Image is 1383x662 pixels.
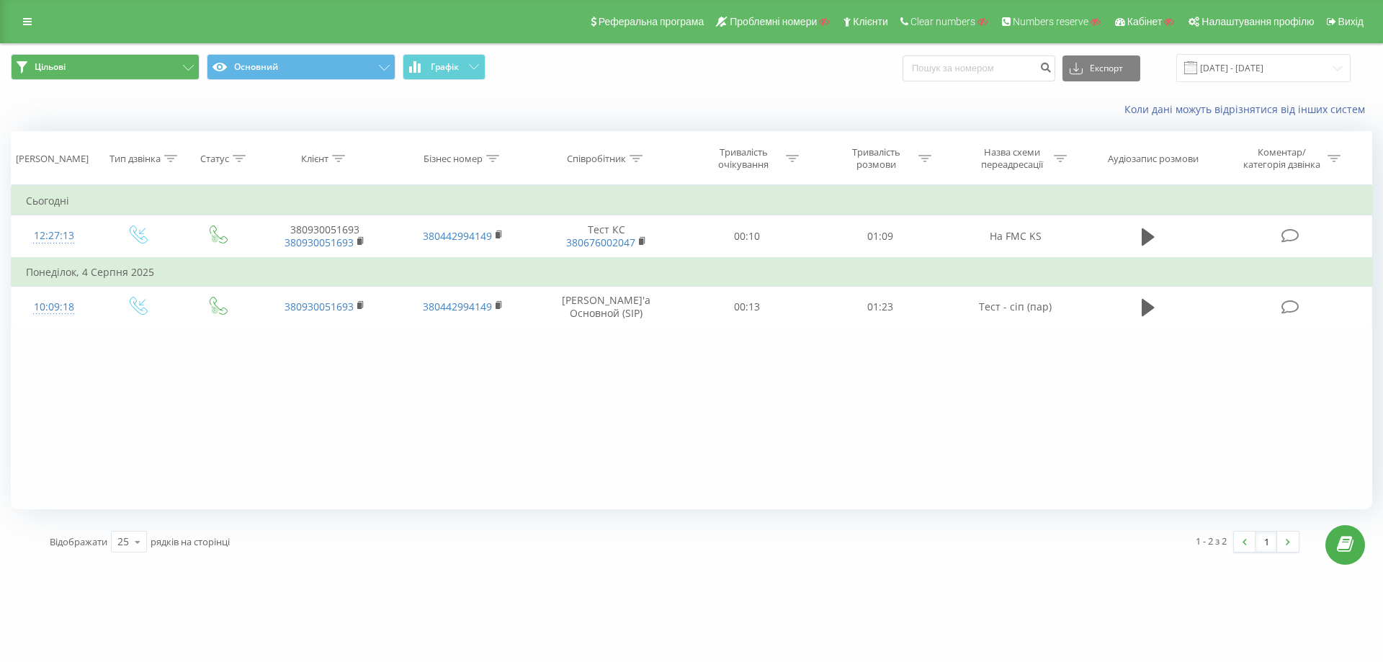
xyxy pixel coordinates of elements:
[705,146,782,171] div: Тривалість очікування
[946,286,1085,328] td: Тест - сіп (пар)
[11,54,200,80] button: Цільові
[403,54,485,80] button: Графік
[424,153,483,165] div: Бізнес номер
[730,16,817,27] span: Проблемні номери
[1201,16,1314,27] span: Налаштування профілю
[423,229,492,243] a: 380442994149
[681,286,813,328] td: 00:13
[12,187,1372,215] td: Сьогодні
[532,215,681,258] td: Тест КС
[423,300,492,313] a: 380442994149
[813,215,946,258] td: 01:09
[1108,153,1199,165] div: Аудіозапис розмови
[200,153,229,165] div: Статус
[285,300,354,313] a: 380930051693
[838,146,915,171] div: Тривалість розмови
[1196,534,1227,548] div: 1 - 2 з 2
[853,16,888,27] span: Клієнти
[256,215,394,258] td: 380930051693
[50,535,107,548] span: Відображати
[1013,16,1088,27] span: Numbers reserve
[109,153,161,165] div: Тип дзвінка
[910,16,975,27] span: Clear numbers
[117,534,129,549] div: 25
[431,62,459,72] span: Графік
[1127,16,1163,27] span: Кабінет
[1124,102,1372,116] a: Коли дані можуть відрізнятися вiд інших систем
[285,236,354,249] a: 380930051693
[207,54,395,80] button: Основний
[1256,532,1277,552] a: 1
[1062,55,1140,81] button: Експорт
[903,55,1055,81] input: Пошук за номером
[1240,146,1324,171] div: Коментар/категорія дзвінка
[301,153,328,165] div: Клієнт
[16,153,89,165] div: [PERSON_NAME]
[973,146,1050,171] div: Назва схеми переадресації
[813,286,946,328] td: 01:23
[26,293,82,321] div: 10:09:18
[566,236,635,249] a: 380676002047
[151,535,230,548] span: рядків на сторінці
[1338,16,1364,27] span: Вихід
[12,258,1372,287] td: Понеділок, 4 Серпня 2025
[532,286,681,328] td: [PERSON_NAME]'а Основной (SIP)
[26,222,82,250] div: 12:27:13
[35,61,66,73] span: Цільові
[946,215,1085,258] td: На FMC KS
[681,215,813,258] td: 00:10
[567,153,626,165] div: Співробітник
[599,16,704,27] span: Реферальна програма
